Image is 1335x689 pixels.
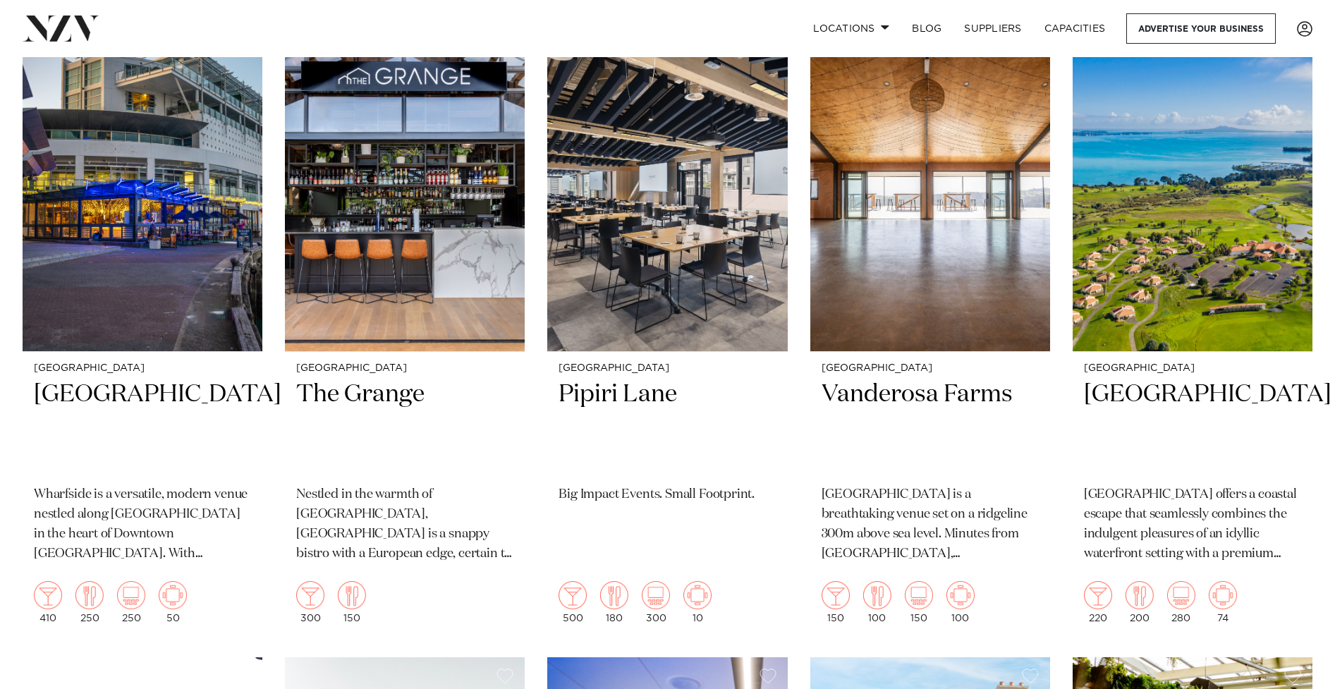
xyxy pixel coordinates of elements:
small: [GEOGRAPHIC_DATA] [1084,363,1301,374]
p: Big Impact Events. Small Footprint. [559,485,776,505]
div: 74 [1209,581,1237,623]
div: 150 [338,581,366,623]
div: 300 [296,581,324,623]
h2: Pipiri Lane [559,379,776,474]
img: cocktail.png [34,581,62,609]
p: Nestled in the warmth of [GEOGRAPHIC_DATA], [GEOGRAPHIC_DATA] is a snappy bistro with a European ... [296,485,513,564]
div: 50 [159,581,187,623]
img: meeting.png [683,581,712,609]
img: cocktail.png [822,581,850,609]
p: [GEOGRAPHIC_DATA] is a breathtaking venue set on a ridgeline 300m above sea level. Minutes from [... [822,485,1039,564]
img: cocktail.png [1084,581,1112,609]
img: theatre.png [642,581,670,609]
a: [GEOGRAPHIC_DATA] Vanderosa Farms [GEOGRAPHIC_DATA] is a breathtaking venue set on a ridgeline 30... [810,30,1050,635]
h2: [GEOGRAPHIC_DATA] [34,379,251,474]
h2: The Grange [296,379,513,474]
small: [GEOGRAPHIC_DATA] [34,363,251,374]
img: cocktail.png [559,581,587,609]
a: Advertise your business [1126,13,1276,44]
div: 280 [1167,581,1195,623]
div: 10 [683,581,712,623]
img: cocktail.png [296,581,324,609]
div: 250 [117,581,145,623]
div: 220 [1084,581,1112,623]
div: 300 [642,581,670,623]
a: Capacities [1033,13,1117,44]
div: 410 [34,581,62,623]
h2: Vanderosa Farms [822,379,1039,474]
div: 180 [600,581,628,623]
img: meeting.png [159,581,187,609]
small: [GEOGRAPHIC_DATA] [822,363,1039,374]
img: meeting.png [946,581,975,609]
a: [GEOGRAPHIC_DATA] [GEOGRAPHIC_DATA] [GEOGRAPHIC_DATA] offers a coastal escape that seamlessly com... [1073,30,1312,635]
a: [GEOGRAPHIC_DATA] The Grange Nestled in the warmth of [GEOGRAPHIC_DATA], [GEOGRAPHIC_DATA] is a s... [285,30,525,635]
img: dining.png [75,581,104,609]
a: [GEOGRAPHIC_DATA] [GEOGRAPHIC_DATA] Wharfside is a versatile, modern venue nestled along [GEOGRAP... [23,30,262,635]
div: 100 [863,581,891,623]
div: 100 [946,581,975,623]
p: Wharfside is a versatile, modern venue nestled along [GEOGRAPHIC_DATA] in the heart of Downtown [... [34,485,251,564]
a: SUPPLIERS [953,13,1032,44]
a: Locations [802,13,901,44]
h2: [GEOGRAPHIC_DATA] [1084,379,1301,474]
img: dining.png [1126,581,1154,609]
img: dining.png [338,581,366,609]
small: [GEOGRAPHIC_DATA] [296,363,513,374]
small: [GEOGRAPHIC_DATA] [559,363,776,374]
div: 150 [822,581,850,623]
img: dining.png [863,581,891,609]
img: theatre.png [905,581,933,609]
a: BLOG [901,13,953,44]
p: [GEOGRAPHIC_DATA] offers a coastal escape that seamlessly combines the indulgent pleasures of an ... [1084,485,1301,564]
a: [GEOGRAPHIC_DATA] Pipiri Lane Big Impact Events. Small Footprint. 500 180 300 10 [547,30,787,635]
img: theatre.png [117,581,145,609]
img: nzv-logo.png [23,16,99,41]
img: theatre.png [1167,581,1195,609]
div: 250 [75,581,104,623]
div: 200 [1126,581,1154,623]
div: 150 [905,581,933,623]
img: meeting.png [1209,581,1237,609]
div: 500 [559,581,587,623]
img: dining.png [600,581,628,609]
